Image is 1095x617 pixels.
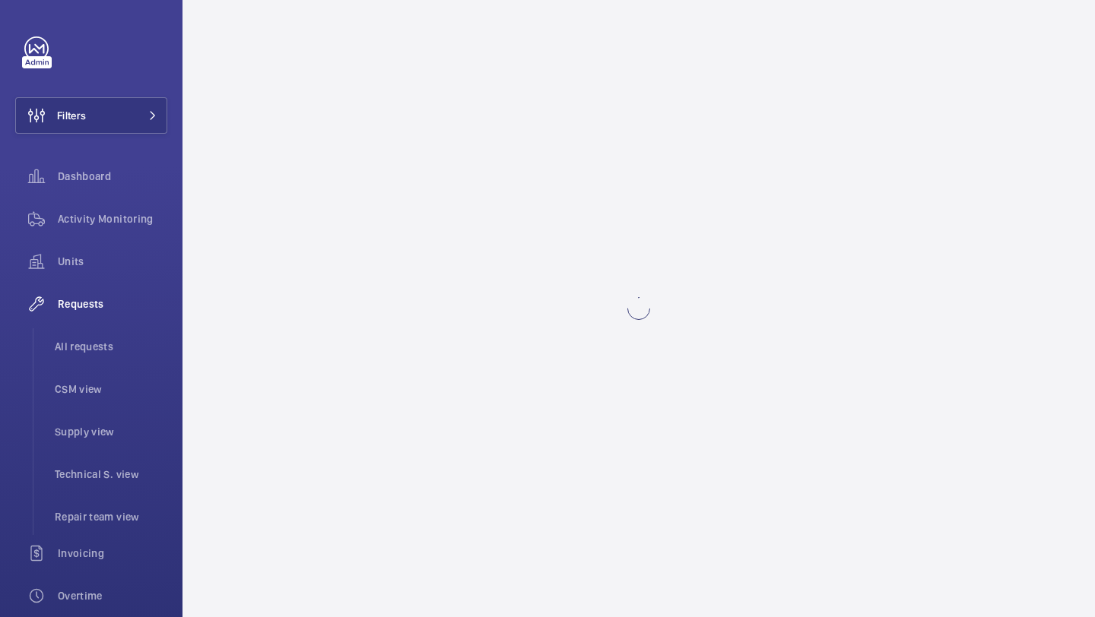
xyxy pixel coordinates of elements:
[58,588,167,603] span: Overtime
[15,97,167,134] button: Filters
[58,546,167,561] span: Invoicing
[58,296,167,312] span: Requests
[55,381,167,397] span: CSM view
[58,169,167,184] span: Dashboard
[55,467,167,482] span: Technical S. view
[58,211,167,226] span: Activity Monitoring
[57,108,86,123] span: Filters
[55,339,167,354] span: All requests
[58,254,167,269] span: Units
[55,509,167,524] span: Repair team view
[55,424,167,439] span: Supply view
